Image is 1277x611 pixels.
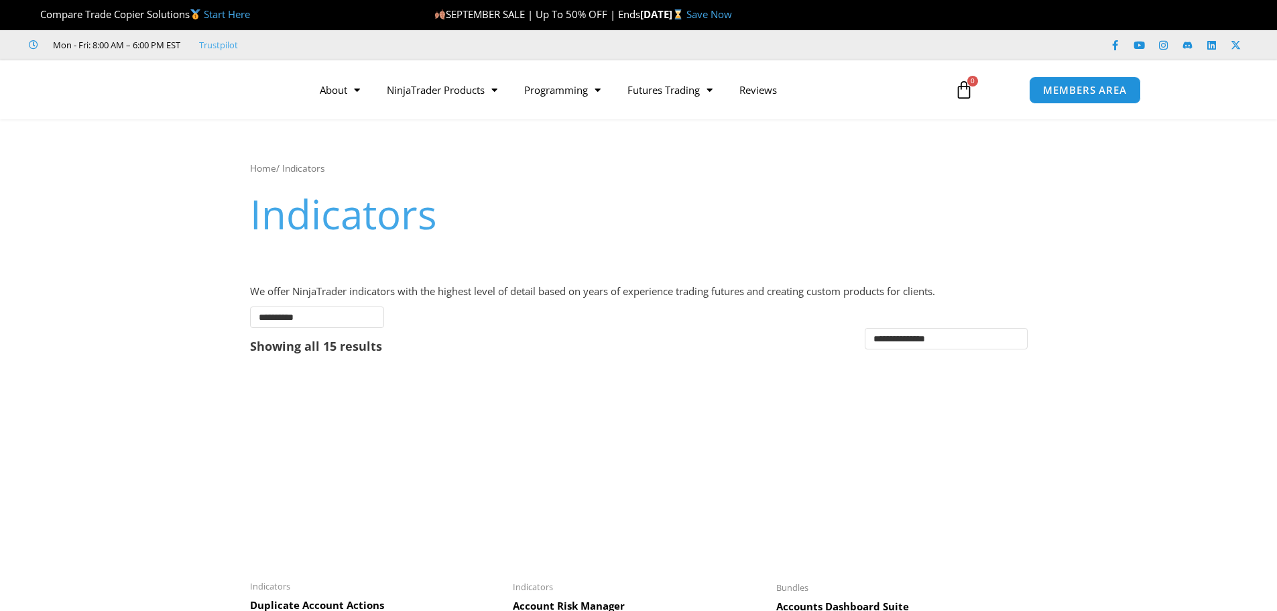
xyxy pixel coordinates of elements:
[50,37,180,53] span: Mon - Fri: 8:00 AM – 6:00 PM EST
[726,74,790,105] a: Reviews
[513,581,763,593] span: Indicators
[306,74,373,105] a: About
[136,66,280,114] img: LogoAI | Affordable Indicators – NinjaTrader
[250,186,1028,242] h1: Indicators
[434,7,640,21] span: SEPTEMBER SALE | Up To 50% OFF | Ends
[250,160,1028,177] nav: Breadcrumb
[306,74,939,105] nav: Menu
[435,9,445,19] img: 🍂
[250,340,382,352] p: Showing all 15 results
[29,7,250,21] span: Compare Trade Copier Solutions
[776,582,1026,594] span: Bundles
[250,282,1028,301] p: We offer NinjaTrader indicators with the highest level of detail based on years of experience tra...
[967,76,978,87] span: 0
[513,374,763,573] img: Account Risk Manager
[640,7,686,21] strong: [DATE]
[865,328,1028,349] select: Shop order
[190,9,200,19] img: 🥇
[373,74,511,105] a: NinjaTrader Products
[614,74,726,105] a: Futures Trading
[250,374,500,573] img: Duplicate Account Actions
[934,70,993,109] a: 0
[686,7,732,21] a: Save Now
[29,9,40,19] img: 🏆
[673,9,683,19] img: ⌛
[250,581,500,592] span: Indicators
[199,37,238,53] a: Trustpilot
[511,74,614,105] a: Programming
[776,374,1026,573] img: Accounts Dashboard Suite
[1043,85,1127,95] span: MEMBERS AREA
[250,162,276,174] a: Home
[204,7,250,21] a: Start Here
[1029,76,1141,104] a: MEMBERS AREA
